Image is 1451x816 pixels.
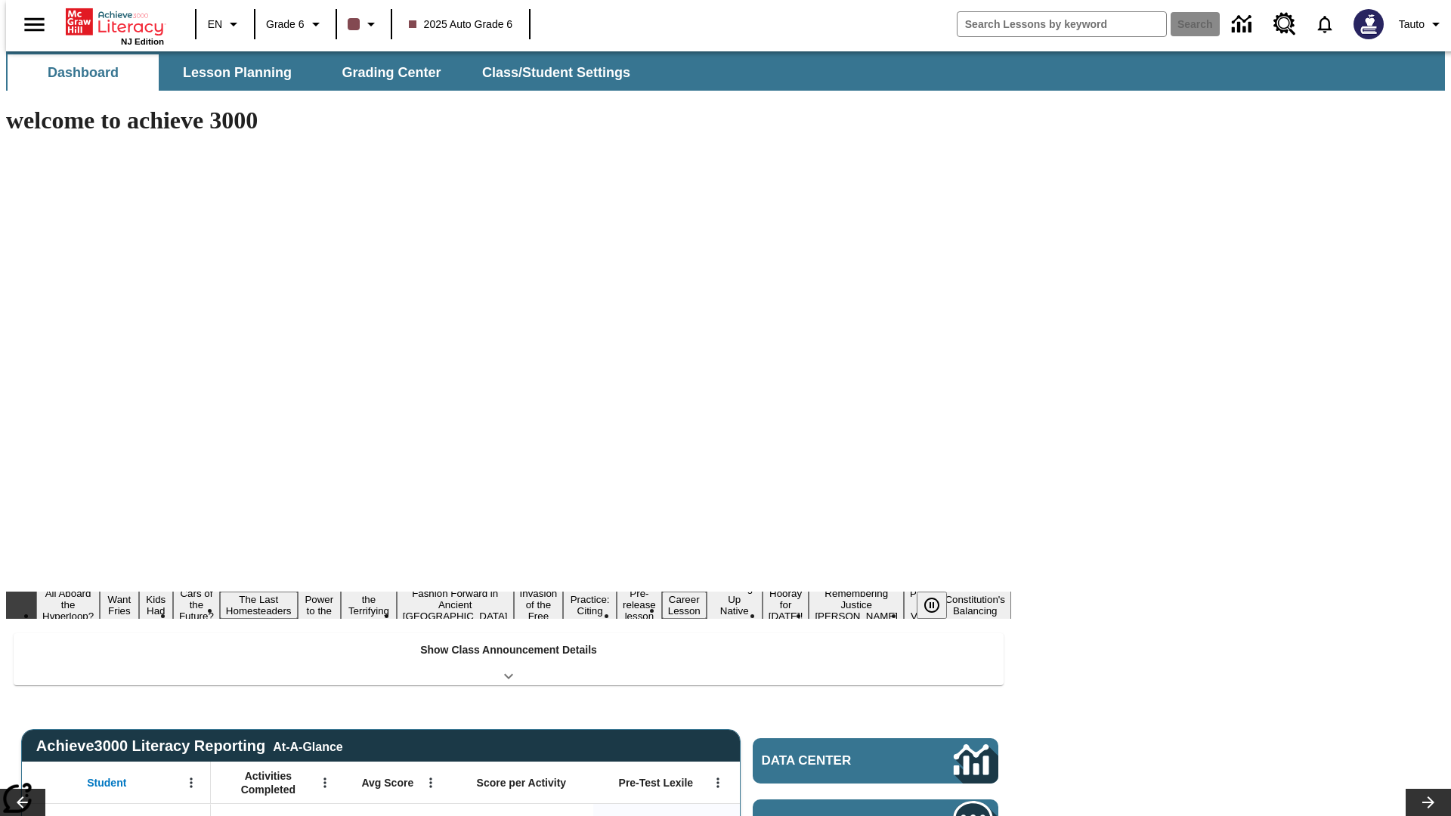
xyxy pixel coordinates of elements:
span: Activities Completed [218,769,318,796]
div: SubNavbar [6,54,644,91]
span: Grading Center [342,64,441,82]
button: Class color is dark brown. Change class color [342,11,386,38]
button: Grading Center [316,54,467,91]
button: Slide 3 Dirty Jobs Kids Had To Do [139,569,173,641]
span: NJ Edition [121,37,164,46]
a: Data Center [753,738,998,784]
span: Tauto [1399,17,1425,32]
div: Pause [917,592,962,619]
span: Avg Score [361,776,413,790]
button: Open Menu [180,771,203,794]
button: Open Menu [419,771,442,794]
span: Data Center [762,753,903,768]
p: Show Class Announcement Details [420,642,597,658]
div: Home [66,5,164,46]
button: Open Menu [707,771,729,794]
button: Slide 9 The Invasion of the Free CD [514,574,564,635]
button: Lesson Planning [162,54,313,91]
button: Slide 2 Do You Want Fries With That? [100,569,138,641]
a: Resource Center, Will open in new tab [1264,4,1305,45]
button: Profile/Settings [1393,11,1451,38]
button: Slide 15 Remembering Justice O'Connor [809,586,904,624]
button: Slide 16 Point of View [904,586,939,624]
button: Slide 5 The Last Homesteaders [220,592,298,619]
span: Pre-Test Lexile [619,776,694,790]
button: Slide 8 Fashion Forward in Ancient Rome [397,586,514,624]
button: Slide 11 Pre-release lesson [617,586,662,624]
a: Notifications [1305,5,1344,44]
span: Grade 6 [266,17,305,32]
button: Slide 14 Hooray for Constitution Day! [763,586,809,624]
button: Pause [917,592,947,619]
button: Slide 4 Cars of the Future? [173,586,220,624]
button: Language: EN, Select a language [201,11,249,38]
span: Class/Student Settings [482,64,630,82]
span: Achieve3000 Literacy Reporting [36,737,343,755]
span: EN [208,17,222,32]
img: Avatar [1354,9,1384,39]
button: Slide 10 Mixed Practice: Citing Evidence [563,580,617,630]
button: Open side menu [12,2,57,47]
button: Slide 17 The Constitution's Balancing Act [939,580,1011,630]
div: At-A-Glance [273,737,342,754]
h1: welcome to achieve 3000 [6,107,1011,134]
button: Slide 1 All Aboard the Hyperloop? [36,586,100,624]
span: Dashboard [48,64,119,82]
button: Dashboard [8,54,159,91]
span: 2025 Auto Grade 6 [409,17,513,32]
div: Show Class Announcement Details [14,633,1004,685]
button: Lesson carousel, Next [1406,789,1451,816]
button: Slide 12 Career Lesson [662,592,707,619]
span: Lesson Planning [183,64,292,82]
button: Slide 7 Attack of the Terrifying Tomatoes [341,580,397,630]
span: Student [87,776,126,790]
button: Class/Student Settings [470,54,642,91]
button: Slide 6 Solar Power to the People [298,580,342,630]
div: SubNavbar [6,51,1445,91]
button: Open Menu [314,771,336,794]
input: search field [958,12,1166,36]
a: Home [66,7,164,37]
a: Data Center [1223,4,1264,45]
button: Grade: Grade 6, Select a grade [260,11,331,38]
span: Score per Activity [477,776,567,790]
button: Slide 13 Cooking Up Native Traditions [707,580,763,630]
button: Select a new avatar [1344,5,1393,44]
